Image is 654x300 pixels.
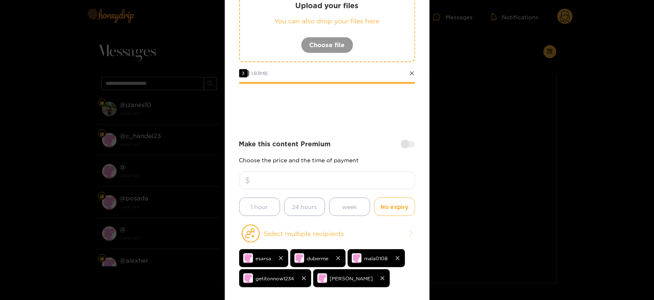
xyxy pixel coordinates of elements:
[301,37,353,53] button: Choose file
[364,254,388,263] span: mala0108
[329,198,370,216] button: week
[330,274,373,283] span: [PERSON_NAME]
[352,253,362,263] img: no-avatar.png
[251,202,268,211] span: 1 hour
[239,69,247,77] span: 3
[239,224,415,243] button: Select multiple recipients
[239,157,415,163] p: Choose the price and the time of payment
[317,273,327,283] img: no-avatar.png
[243,253,253,263] img: no-avatar.png
[239,139,331,149] strong: Make this content Premium
[251,70,268,76] span: 1.83 MB
[256,254,272,263] span: esarsa
[374,198,415,216] button: No expiry
[292,202,317,211] span: 24 hours
[256,16,398,26] p: You can also drop your files here
[284,198,325,216] button: 24 hours
[381,202,409,211] span: No expiry
[342,202,357,211] span: week
[239,198,280,216] button: 1 hour
[307,254,329,263] span: duberme
[294,253,304,263] img: no-avatar.png
[243,273,253,283] img: no-avatar.png
[256,274,294,283] span: getitonnow1234
[256,1,398,10] p: Upload your files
